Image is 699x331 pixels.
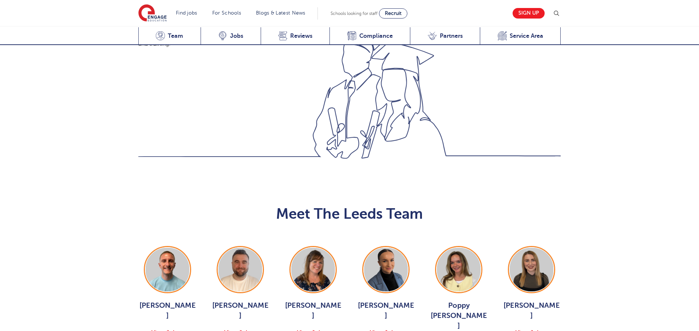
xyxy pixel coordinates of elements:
span: Recruit [385,11,402,16]
a: Jobs [201,27,261,45]
span: Compliance [359,32,393,40]
img: Joanne Wright [291,248,335,291]
a: Recruit [379,8,407,19]
span: Reviews [290,32,312,40]
a: Compliance [329,27,410,45]
span: Jobs [230,32,243,40]
img: Holly Johnson [364,248,408,291]
span: [PERSON_NAME] [211,300,269,321]
a: Blogs & Latest News [256,10,305,16]
a: Team [138,27,201,45]
img: Poppy Burnside [437,248,481,291]
span: [PERSON_NAME] [284,300,342,321]
span: Partners [440,32,463,40]
img: Engage Education [138,4,167,23]
img: Chris Rushton [218,248,262,291]
span: [PERSON_NAME] [502,300,561,321]
a: For Schools [212,10,241,16]
span: Team [168,32,183,40]
h2: Meet The Leeds Team [138,205,561,223]
span: Service Area [510,32,543,40]
span: [PERSON_NAME] [138,300,197,321]
img: Layla McCosker [510,248,553,291]
img: George Dignam [146,248,189,291]
a: Reviews [261,27,330,45]
span: Poppy [PERSON_NAME] [430,300,488,331]
a: Find jobs [176,10,197,16]
span: Schools looking for staff [331,11,378,16]
a: Sign up [513,8,545,19]
a: Service Area [480,27,561,45]
span: [PERSON_NAME] [357,300,415,321]
a: Partners [410,27,480,45]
